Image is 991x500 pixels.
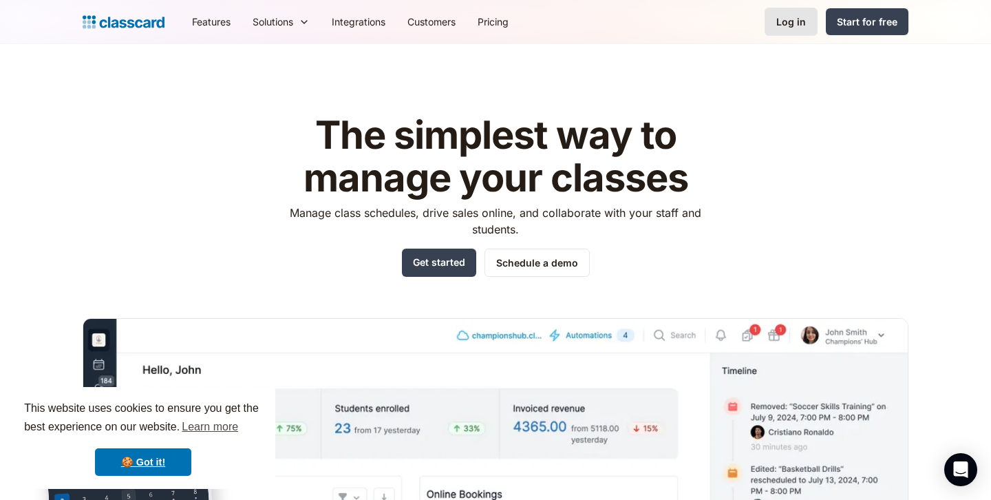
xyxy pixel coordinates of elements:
[277,114,714,199] h1: The simplest way to manage your classes
[776,14,806,29] div: Log in
[396,6,467,37] a: Customers
[277,205,714,238] p: Manage class schedules, drive sales online, and collaborate with your staff and students.
[402,249,476,277] a: Get started
[484,249,590,277] a: Schedule a demo
[944,453,977,486] div: Open Intercom Messenger
[24,400,262,437] span: This website uses cookies to ensure you get the best experience on our website.
[837,14,897,29] div: Start for free
[467,6,520,37] a: Pricing
[826,8,908,35] a: Start for free
[765,8,818,36] a: Log in
[181,6,242,37] a: Features
[253,14,293,29] div: Solutions
[11,387,275,489] div: cookieconsent
[83,12,164,32] a: home
[180,417,240,437] a: learn more about cookies
[95,448,191,476] a: dismiss cookie message
[242,6,321,37] div: Solutions
[321,6,396,37] a: Integrations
